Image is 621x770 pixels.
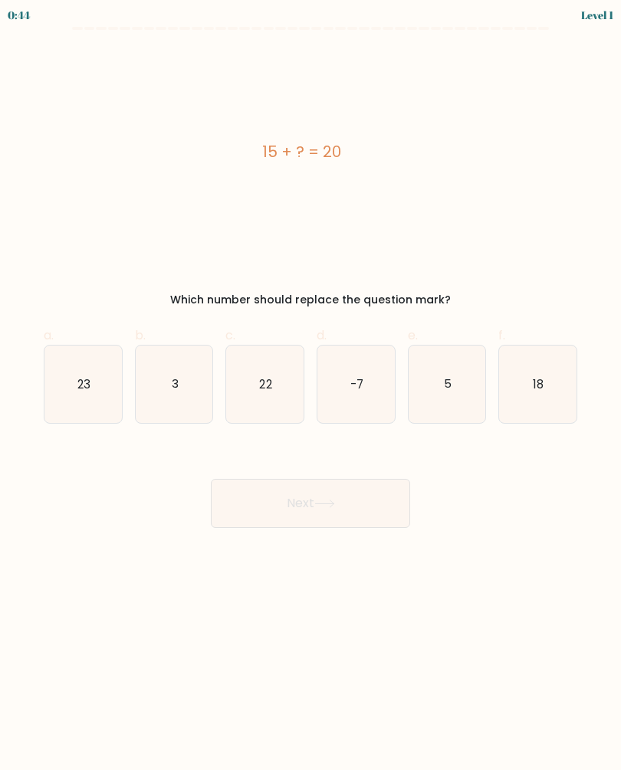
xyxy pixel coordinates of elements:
[44,326,54,344] span: a.
[408,326,418,344] span: e.
[317,326,327,344] span: d.
[581,7,613,23] div: Level 1
[444,375,452,392] text: 5
[211,479,410,528] button: Next
[53,292,568,308] div: Which number should replace the question mark?
[44,140,559,163] div: 15 + ? = 20
[77,375,90,392] text: 23
[135,326,146,344] span: b.
[498,326,505,344] span: f.
[350,375,363,392] text: -7
[225,326,235,344] span: c.
[8,7,30,23] div: 0:44
[260,375,272,392] text: 22
[534,375,544,392] text: 18
[171,375,178,392] text: 3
